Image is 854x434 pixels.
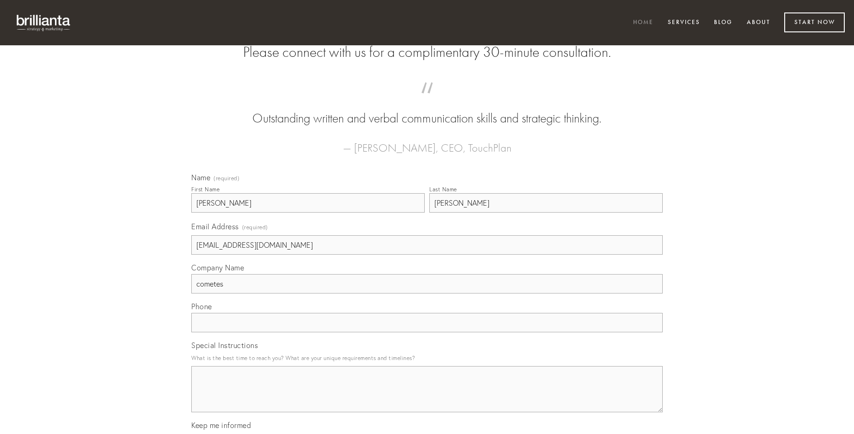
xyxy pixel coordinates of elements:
[191,186,220,193] div: First Name
[191,341,258,350] span: Special Instructions
[191,222,239,231] span: Email Address
[708,15,738,31] a: Blog
[191,302,212,311] span: Phone
[213,176,239,181] span: (required)
[429,186,457,193] div: Last Name
[741,15,776,31] a: About
[191,263,244,272] span: Company Name
[627,15,659,31] a: Home
[191,421,251,430] span: Keep me informed
[9,9,79,36] img: brillianta - research, strategy, marketing
[206,92,648,110] span: “
[662,15,706,31] a: Services
[206,128,648,157] figcaption: — [PERSON_NAME], CEO, TouchPlan
[191,173,210,182] span: Name
[242,221,268,233] span: (required)
[191,352,663,364] p: What is the best time to reach you? What are your unique requirements and timelines?
[784,12,845,32] a: Start Now
[206,92,648,128] blockquote: Outstanding written and verbal communication skills and strategic thinking.
[191,43,663,61] h2: Please connect with us for a complimentary 30-minute consultation.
